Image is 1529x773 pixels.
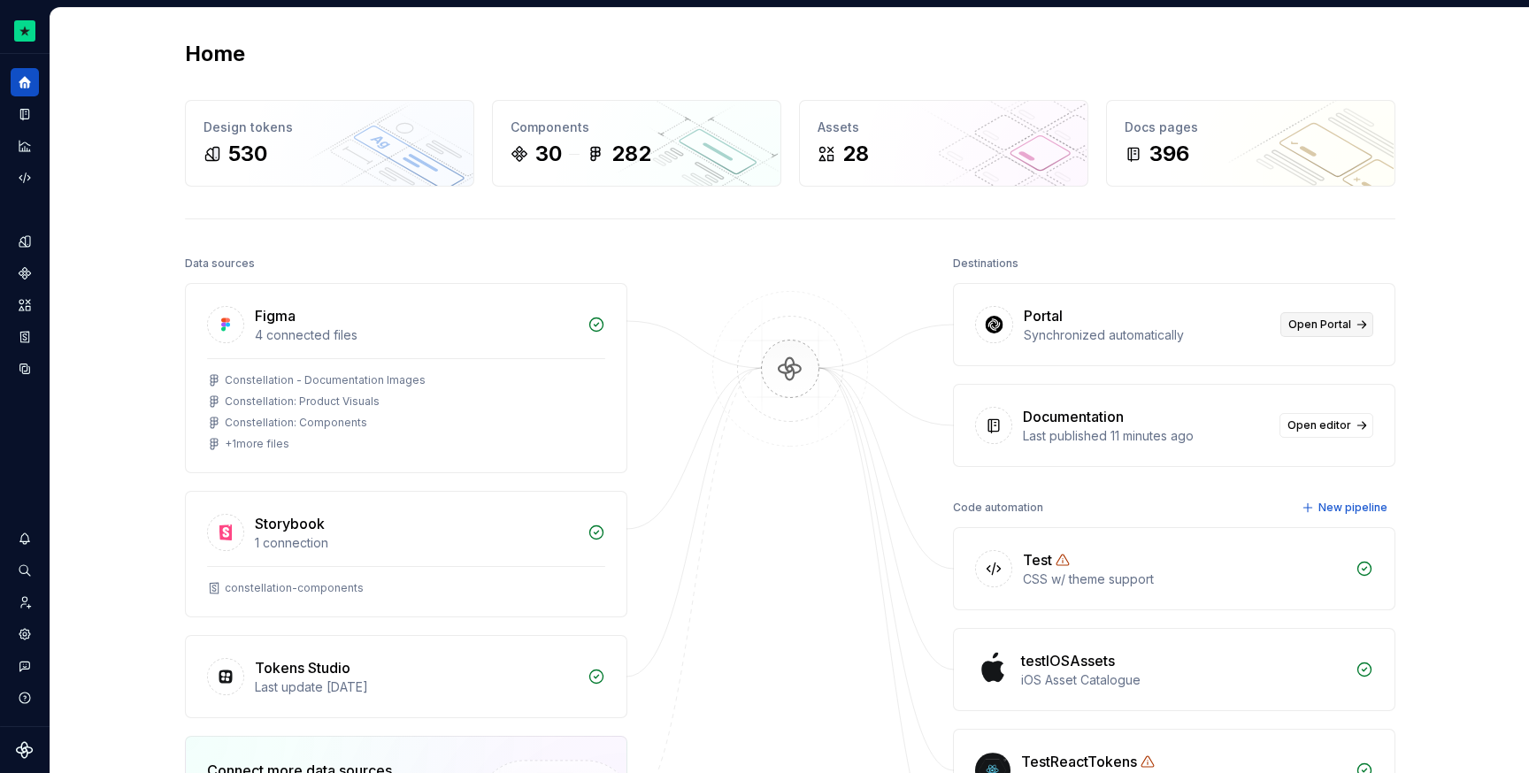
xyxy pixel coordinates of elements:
[1023,549,1052,570] div: Test
[185,491,627,617] a: Storybook1 connectionconstellation-components
[1021,650,1115,671] div: testIOSAssets
[11,355,39,383] a: Data sources
[1125,119,1377,136] div: Docs pages
[225,416,367,430] div: Constellation: Components
[611,140,651,168] div: 282
[842,140,869,168] div: 28
[255,678,577,696] div: Last update [DATE]
[11,291,39,319] a: Assets
[1021,671,1345,689] div: iOS Asset Catalogue
[14,20,35,42] img: d602db7a-5e75-4dfe-a0a4-4b8163c7bad2.png
[11,620,39,648] a: Settings
[255,534,577,552] div: 1 connection
[11,524,39,553] button: Notifications
[492,100,781,187] a: Components30282
[1296,495,1395,520] button: New pipeline
[953,251,1018,276] div: Destinations
[185,100,474,187] a: Design tokens530
[11,100,39,128] a: Documentation
[1318,501,1387,515] span: New pipeline
[1023,406,1124,427] div: Documentation
[255,513,325,534] div: Storybook
[255,305,296,326] div: Figma
[11,227,39,256] a: Design tokens
[1279,413,1373,438] a: Open editor
[11,652,39,680] button: Contact support
[511,119,763,136] div: Components
[204,119,456,136] div: Design tokens
[1024,326,1270,344] div: Synchronized automatically
[1288,318,1351,332] span: Open Portal
[535,140,562,168] div: 30
[11,323,39,351] a: Storybook stories
[1021,751,1137,772] div: TestReactTokens
[185,635,627,718] a: Tokens StudioLast update [DATE]
[1149,140,1189,168] div: 396
[16,741,34,759] svg: Supernova Logo
[225,394,380,409] div: Constellation: Product Visuals
[225,437,289,451] div: + 1 more files
[1024,305,1063,326] div: Portal
[953,495,1043,520] div: Code automation
[185,283,627,473] a: Figma4 connected filesConstellation - Documentation ImagesConstellation: Product VisualsConstella...
[185,40,245,68] h2: Home
[1280,312,1373,337] a: Open Portal
[799,100,1088,187] a: Assets28
[11,588,39,616] a: Invite team
[1106,100,1395,187] a: Docs pages396
[818,119,1070,136] div: Assets
[255,657,350,678] div: Tokens Studio
[11,164,39,192] a: Code automation
[225,581,364,595] div: constellation-components
[11,259,39,287] a: Components
[11,132,39,160] a: Analytics
[255,326,577,344] div: 4 connected files
[11,68,39,96] a: Home
[185,251,255,276] div: Data sources
[225,373,426,387] div: Constellation - Documentation Images
[1287,418,1351,432] span: Open editor
[1023,427,1269,445] div: Last published 11 minutes ago
[228,140,267,168] div: 530
[11,556,39,585] button: Search ⌘K
[1023,570,1345,588] div: CSS w/ theme support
